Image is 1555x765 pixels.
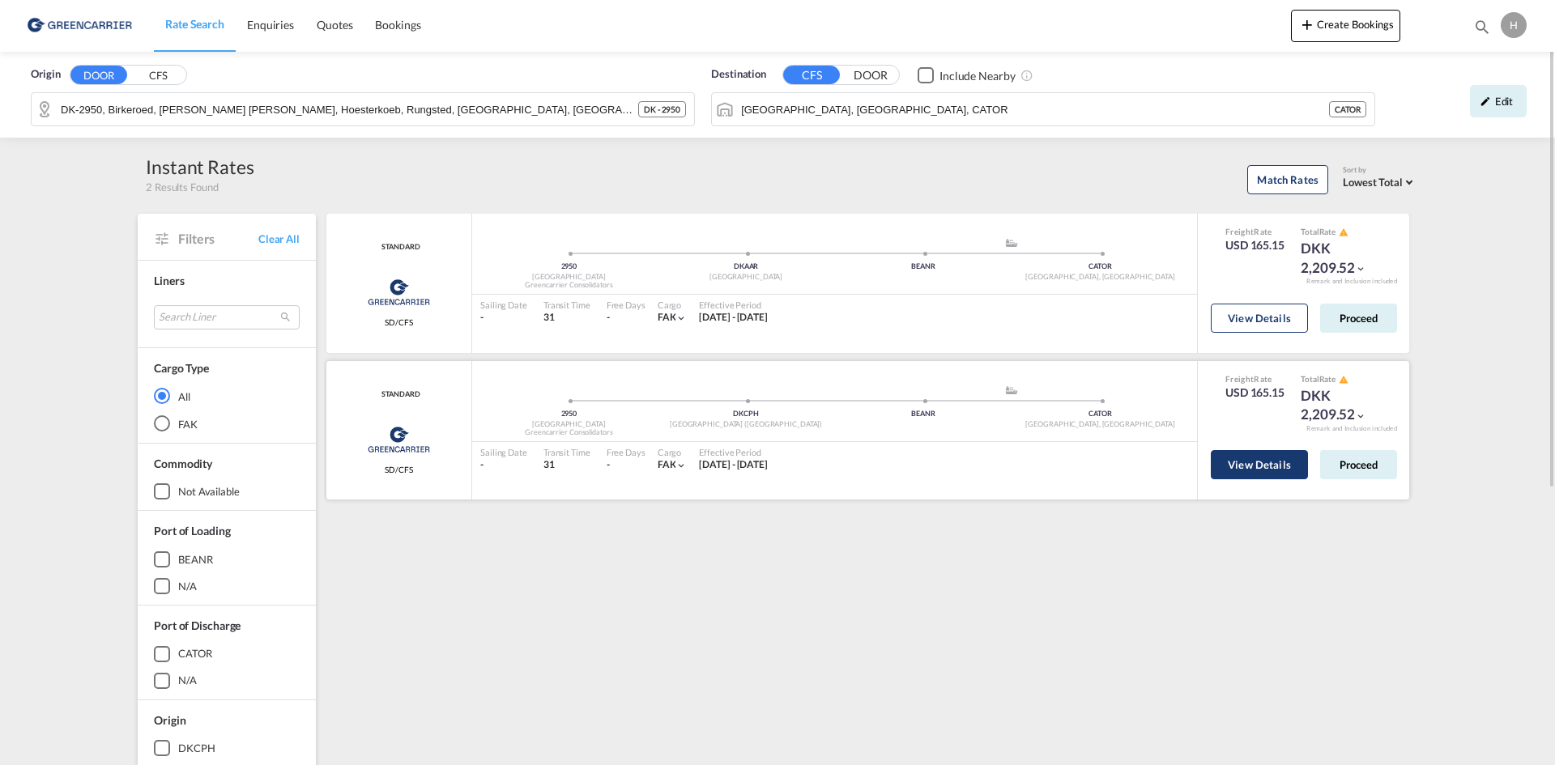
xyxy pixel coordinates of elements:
div: Cargo [658,299,688,311]
div: USD 165.15 [1225,237,1284,253]
div: [GEOGRAPHIC_DATA] ([GEOGRAPHIC_DATA]) [658,419,835,430]
span: [DATE] - [DATE] [699,458,768,470]
span: DK - 2950 [644,104,680,115]
div: Remark and Inclusion included [1294,424,1409,433]
div: CATOR [1012,409,1189,419]
div: Sailing Date [480,299,527,311]
div: icon-pencilEdit [1470,85,1527,117]
md-icon: icon-magnify [1473,18,1491,36]
md-icon: icon-pencil [1480,96,1491,107]
div: Cargo [658,446,688,458]
md-icon: icon-alert [1339,227,1348,237]
md-radio-button: All [154,388,300,404]
md-icon: icon-chevron-down [675,312,687,324]
md-icon: Unchecked: Ignores neighbouring ports when fetching rates.Checked : Includes neighbouring ports w... [1020,69,1033,82]
div: Instant Rates [146,154,254,180]
span: [DATE] - [DATE] [699,311,768,323]
span: 2 Results Found [146,180,219,194]
span: STANDARD [377,242,420,253]
span: 2950 [561,261,577,270]
div: Effective Period [699,299,768,311]
div: Free Days [607,299,645,311]
md-input-container: Toronto, ON, CATOR [712,93,1374,125]
div: 01 Aug 2025 - 31 Aug 2025 [699,458,768,472]
md-icon: icon-chevron-down [675,460,687,471]
div: Total Rate [1301,373,1382,386]
md-select: Select: Lowest Total [1343,172,1417,190]
span: SD/CFS [385,464,412,475]
div: BEANR [178,552,213,567]
md-checkbox: Checkbox No Ink [918,66,1016,83]
button: View Details [1211,450,1308,479]
div: N/A [178,579,197,593]
button: Proceed [1320,450,1397,479]
span: Commodity [154,457,212,470]
md-icon: icon-alert [1339,375,1348,385]
span: Origin [154,713,185,727]
div: DKAAR [658,261,835,272]
span: SD/CFS [385,317,412,328]
md-icon: assets/icons/custom/ship-fill.svg [1002,239,1021,247]
span: Lowest Total [1343,176,1403,189]
md-input-container: DK-2950, Birkeroed, Gammel Holte, Hoesterkoeb, Rungsted, Troeroed, Vedbæk [32,93,694,125]
div: Contract / Rate Agreement / Tariff / Spot Pricing Reference Number: STANDARD [377,389,420,400]
div: Effective Period [699,446,768,458]
div: BEANR [835,261,1012,272]
input: Search by Port [741,97,1329,121]
span: 2950 [561,409,577,418]
span: Port of Discharge [154,618,241,632]
div: Total Rate [1301,226,1382,239]
div: Include Nearby [939,68,1016,84]
span: Liners [154,274,184,287]
div: 01 Aug 2025 - 31 Aug 2025 [699,311,768,325]
div: Freight Rate [1225,373,1284,385]
button: Proceed [1320,304,1397,333]
div: [GEOGRAPHIC_DATA], [GEOGRAPHIC_DATA] [1012,419,1189,430]
div: DKCPH [658,409,835,419]
span: FAK [658,311,676,323]
div: [GEOGRAPHIC_DATA] [480,272,658,283]
div: BEANR [835,409,1012,419]
button: icon-alert [1337,373,1348,385]
div: icon-magnify [1473,18,1491,42]
md-icon: icon-chevron-down [1355,263,1366,274]
div: USD 165.15 [1225,385,1284,401]
button: CFS [783,66,840,84]
span: Rate Search [165,17,224,31]
span: Bookings [375,18,420,32]
span: Quotes [317,18,352,32]
div: 31 [543,311,590,325]
img: Greencarrier Consolidators [363,419,435,460]
div: Cargo Type [154,360,209,376]
div: Greencarrier Consolidators [480,280,658,291]
input: Search by Door [61,97,638,121]
div: [GEOGRAPHIC_DATA] [480,419,658,430]
div: Contract / Rate Agreement / Tariff / Spot Pricing Reference Number: STANDARD [377,242,420,253]
div: CATOR [178,646,212,661]
span: Clear All [258,232,300,246]
md-icon: icon-plus 400-fg [1297,15,1317,34]
button: DOOR [70,66,127,84]
div: Free Days [607,446,645,458]
button: icon-alert [1337,226,1348,238]
div: Freight Rate [1225,226,1284,237]
button: Match Rates [1247,165,1328,194]
div: - [480,311,527,325]
img: Greencarrier Consolidators [363,272,435,312]
span: Enquiries [247,18,294,32]
div: - [607,458,610,472]
span: STANDARD [377,389,420,400]
div: - [607,311,610,325]
md-radio-button: FAK [154,415,300,431]
span: Filters [178,230,258,248]
button: CFS [130,66,186,85]
div: Transit Time [543,299,590,311]
span: Origin [31,66,60,83]
button: icon-plus 400-fgCreate Bookings [1291,10,1400,42]
div: CATOR [1012,261,1189,272]
span: Port of Loading [154,524,231,538]
div: Sort by [1343,165,1417,176]
md-icon: assets/icons/custom/ship-fill.svg [1002,386,1021,394]
div: [GEOGRAPHIC_DATA] [658,272,835,283]
div: - [480,458,527,472]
